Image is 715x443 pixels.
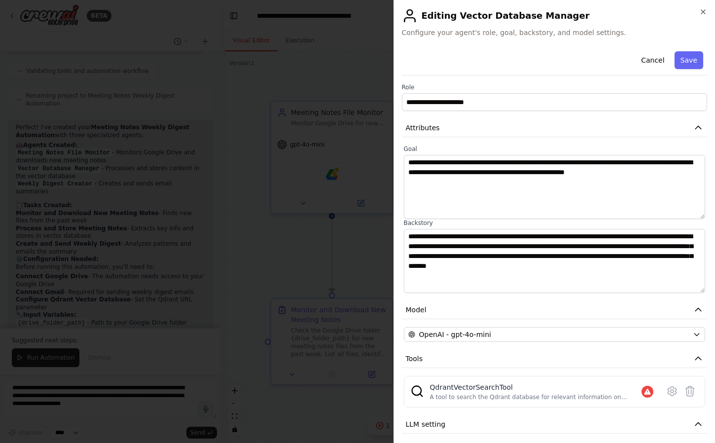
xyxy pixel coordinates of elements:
[404,327,706,342] button: OpenAI - gpt-4o-mini
[410,384,424,398] img: QdrantVectorSearchTool
[430,382,642,392] div: QdrantVectorSearchTool
[675,51,703,69] button: Save
[402,83,708,91] label: Role
[404,219,706,227] label: Backstory
[430,393,642,401] div: A tool to search the Qdrant database for relevant information on internal documents.
[681,382,699,400] button: Delete tool
[406,123,440,133] span: Attributes
[404,145,706,153] label: Goal
[406,354,423,364] span: Tools
[402,119,708,137] button: Attributes
[402,8,708,24] h2: Editing Vector Database Manager
[663,382,681,400] button: Configure tool
[406,305,427,315] span: Model
[402,415,708,434] button: LLM setting
[419,330,491,339] span: OpenAI - gpt-4o-mini
[402,28,708,37] span: Configure your agent's role, goal, backstory, and model settings.
[402,301,708,319] button: Model
[406,419,446,429] span: LLM setting
[402,350,708,368] button: Tools
[635,51,670,69] button: Cancel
